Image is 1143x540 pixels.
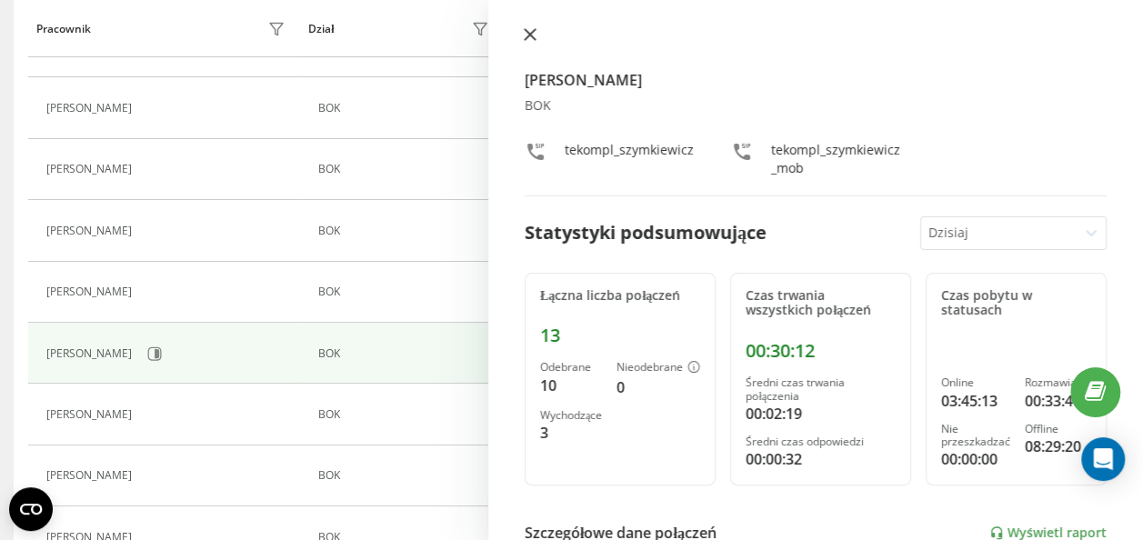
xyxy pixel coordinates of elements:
[540,422,602,444] div: 3
[36,23,91,35] div: Pracownik
[746,288,896,319] div: Czas trwania wszystkich połączeń
[941,390,1010,412] div: 03:45:13
[540,325,700,346] div: 13
[318,225,494,237] div: BOK
[746,448,896,470] div: 00:00:32
[318,163,494,175] div: BOK
[941,448,1010,470] div: 00:00:00
[565,141,694,177] div: tekompl_szymkiewicz
[318,347,494,360] div: BOK
[1025,423,1091,435] div: Offline
[746,435,896,448] div: Średni czas odpowiedzi
[46,163,136,175] div: [PERSON_NAME]
[771,141,901,177] div: tekompl_szymkiewicz_mob
[941,376,1010,389] div: Online
[540,288,700,304] div: Łączna liczba połączeń
[1081,437,1125,481] div: Open Intercom Messenger
[746,403,896,425] div: 00:02:19
[746,340,896,362] div: 00:30:12
[525,69,1107,91] h4: [PERSON_NAME]
[941,423,1010,449] div: Nie przeszkadzać
[525,219,767,246] div: Statystyki podsumowujące
[525,98,1107,114] div: BOK
[46,408,136,421] div: [PERSON_NAME]
[1025,390,1091,412] div: 00:33:40
[540,361,602,374] div: Odebrane
[308,23,334,35] div: Dział
[318,102,494,115] div: BOK
[46,347,136,360] div: [PERSON_NAME]
[46,102,136,115] div: [PERSON_NAME]
[617,361,700,375] div: Nieodebrane
[46,225,136,237] div: [PERSON_NAME]
[318,469,494,482] div: BOK
[318,408,494,421] div: BOK
[1025,435,1091,457] div: 08:29:20
[318,285,494,298] div: BOK
[540,409,602,422] div: Wychodzące
[617,376,700,398] div: 0
[46,469,136,482] div: [PERSON_NAME]
[540,375,602,396] div: 10
[46,285,136,298] div: [PERSON_NAME]
[941,288,1091,319] div: Czas pobytu w statusach
[746,376,896,403] div: Średni czas trwania połączenia
[1025,376,1091,389] div: Rozmawia
[9,487,53,531] button: Open CMP widget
